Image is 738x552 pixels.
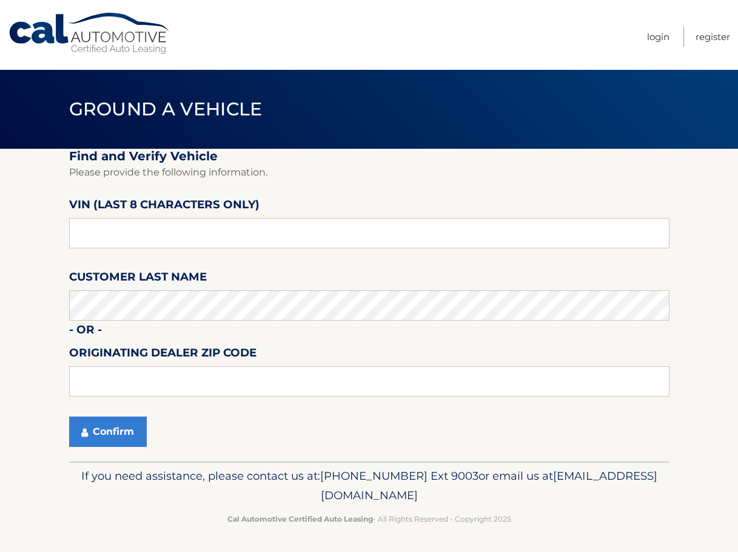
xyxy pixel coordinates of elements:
[320,469,478,483] span: [PHONE_NUMBER] Ext 9003
[69,344,257,366] label: Originating Dealer Zip Code
[69,321,102,343] label: - or -
[69,196,260,218] label: VIN (last 8 characters only)
[69,268,207,290] label: Customer Last Name
[69,417,147,447] button: Confirm
[8,12,172,55] a: Cal Automotive
[69,98,263,120] span: Ground a Vehicle
[69,149,669,164] h2: Find and Verify Vehicle
[696,27,730,47] a: Register
[77,513,662,525] p: - All Rights Reserved - Copyright 2025
[647,27,669,47] a: Login
[227,514,373,523] strong: Cal Automotive Certified Auto Leasing
[77,466,662,505] p: If you need assistance, please contact us at: or email us at
[69,164,669,181] p: Please provide the following information.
